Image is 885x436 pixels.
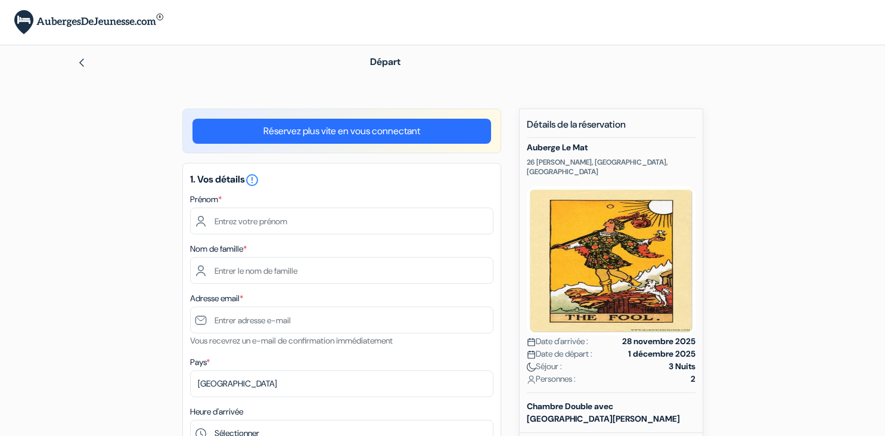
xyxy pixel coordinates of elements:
label: Nom de famille [190,243,247,255]
img: calendar.svg [527,350,536,359]
b: Chambre Double avec [GEOGRAPHIC_DATA][PERSON_NAME] [527,401,680,424]
label: Heure d'arrivée [190,406,243,418]
h5: 1. Vos détails [190,173,493,187]
input: Entrer adresse e-mail [190,307,493,333]
p: 26 [PERSON_NAME], [GEOGRAPHIC_DATA], [GEOGRAPHIC_DATA] [527,157,695,177]
img: left_arrow.svg [77,58,86,67]
label: Adresse email [190,292,243,305]
label: Pays [190,356,210,369]
span: Départ [370,55,400,68]
h5: Détails de la réservation [527,119,695,138]
img: moon.svg [527,363,536,372]
h5: Auberge Le Mat [527,143,695,153]
input: Entrez votre prénom [190,208,493,234]
strong: 28 novembre 2025 [622,335,695,348]
span: Personnes : [527,373,576,385]
i: error_outline [245,173,259,187]
a: error_outline [245,173,259,185]
strong: 2 [691,373,695,385]
img: user_icon.svg [527,375,536,384]
img: calendar.svg [527,338,536,347]
label: Prénom [190,193,222,206]
a: Réservez plus vite en vous connectant [192,119,491,144]
img: AubergesDeJeunesse.com [14,10,163,35]
strong: 1 décembre 2025 [628,348,695,360]
small: Vous recevrez un e-mail de confirmation immédiatement [190,335,393,346]
input: Entrer le nom de famille [190,257,493,284]
span: Date d'arrivée : [527,335,588,348]
span: Séjour : [527,360,562,373]
strong: 3 Nuits [669,360,695,373]
span: Date de départ : [527,348,592,360]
